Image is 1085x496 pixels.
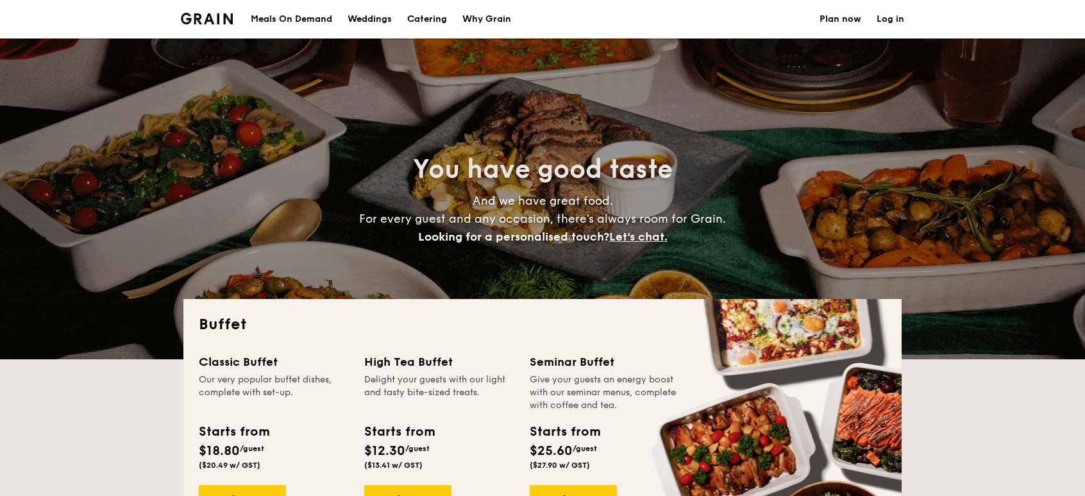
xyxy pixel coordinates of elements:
[364,443,405,459] span: $12.30
[530,353,680,371] div: Seminar Buffet
[530,461,590,470] span: ($27.90 w/ GST)
[199,443,240,459] span: $18.80
[199,373,349,412] div: Our very popular buffet dishes, complete with set-up.
[364,461,423,470] span: ($13.41 w/ GST)
[405,444,430,453] span: /guest
[181,13,233,24] img: Grain
[573,444,597,453] span: /guest
[364,373,514,412] div: Delight your guests with our light and tasty bite-sized treats.
[181,13,233,24] a: Logotype
[199,353,349,371] div: Classic Buffet
[413,154,673,185] span: You have good taste
[199,422,269,441] div: Starts from
[530,373,680,412] div: Give your guests an energy boost with our seminar menus, complete with coffee and tea.
[359,194,726,244] span: And we have great food. For every guest and any occasion, there’s always room for Grain.
[199,461,260,470] span: ($20.49 w/ GST)
[530,443,573,459] span: $25.60
[530,422,600,441] div: Starts from
[364,353,514,371] div: High Tea Buffet
[418,230,609,244] span: Looking for a personalised touch?
[609,230,668,244] span: Let's chat.
[364,422,434,441] div: Starts from
[240,444,264,453] span: /guest
[199,314,886,335] h2: Buffet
